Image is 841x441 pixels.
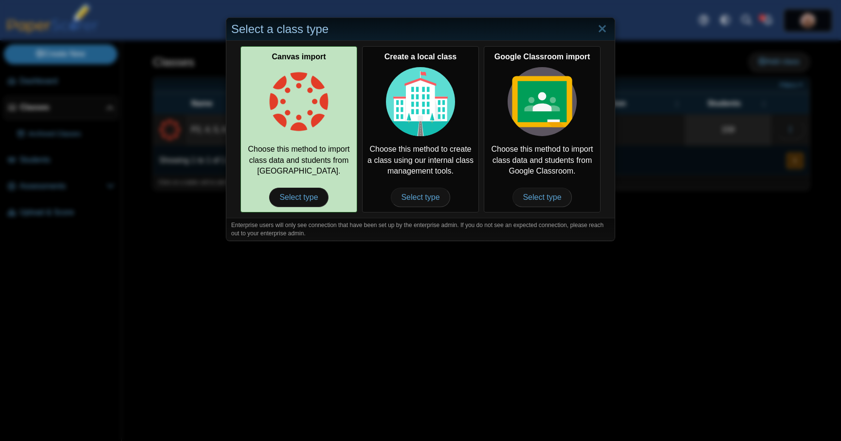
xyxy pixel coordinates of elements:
[508,67,577,136] img: class-type-google-classroom.svg
[362,46,479,212] div: Choose this method to create a class using our internal class management tools.
[226,218,615,241] div: Enterprise users will only see connection that have been set up by the enterprise admin. If you d...
[272,53,326,61] b: Canvas import
[226,18,615,41] div: Select a class type
[384,53,457,61] b: Create a local class
[512,188,571,207] span: Select type
[386,67,455,136] img: class-type-local.svg
[595,21,610,37] a: Close
[269,188,328,207] span: Select type
[484,46,601,212] div: Choose this method to import class data and students from Google Classroom.
[362,46,479,212] a: Create a local class Choose this method to create a class using our internal class management too...
[240,46,357,212] div: Choose this method to import class data and students from [GEOGRAPHIC_DATA].
[240,46,357,212] a: Canvas import Choose this method to import class data and students from [GEOGRAPHIC_DATA]. Select...
[484,46,601,212] a: Google Classroom import Choose this method to import class data and students from Google Classroo...
[494,53,590,61] b: Google Classroom import
[391,188,450,207] span: Select type
[264,67,333,136] img: class-type-canvas.png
